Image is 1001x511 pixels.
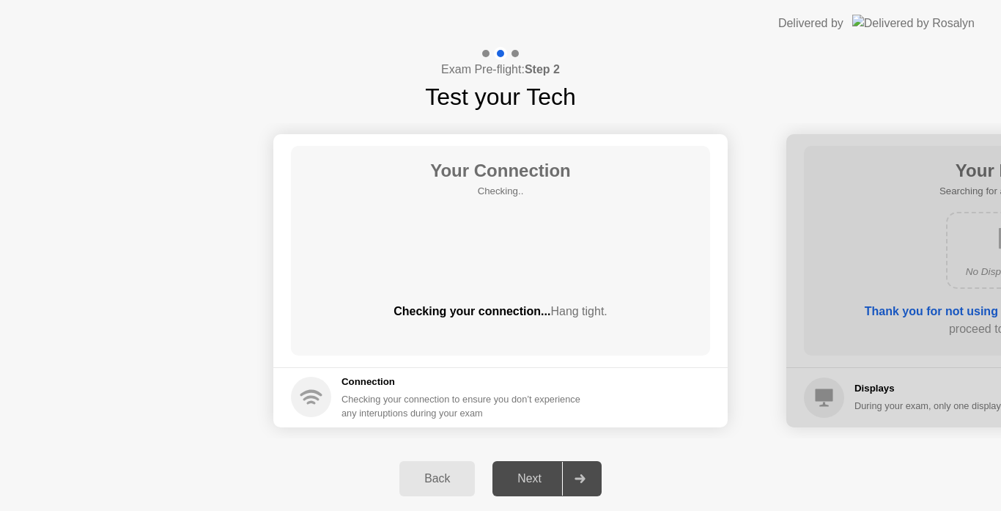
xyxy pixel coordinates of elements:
h1: Your Connection [430,158,571,184]
h5: Checking.. [430,184,571,199]
span: Hang tight. [550,305,607,317]
b: Step 2 [525,63,560,76]
div: Delivered by [778,15,843,32]
h5: Connection [341,375,589,389]
div: Next [497,472,562,485]
button: Next [492,461,602,496]
img: Delivered by Rosalyn [852,15,975,32]
div: Checking your connection to ensure you don’t experience any interuptions during your exam [341,392,589,420]
div: Checking your connection... [291,303,710,320]
button: Back [399,461,475,496]
h4: Exam Pre-flight: [441,61,560,78]
h1: Test your Tech [425,79,576,114]
div: Back [404,472,470,485]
